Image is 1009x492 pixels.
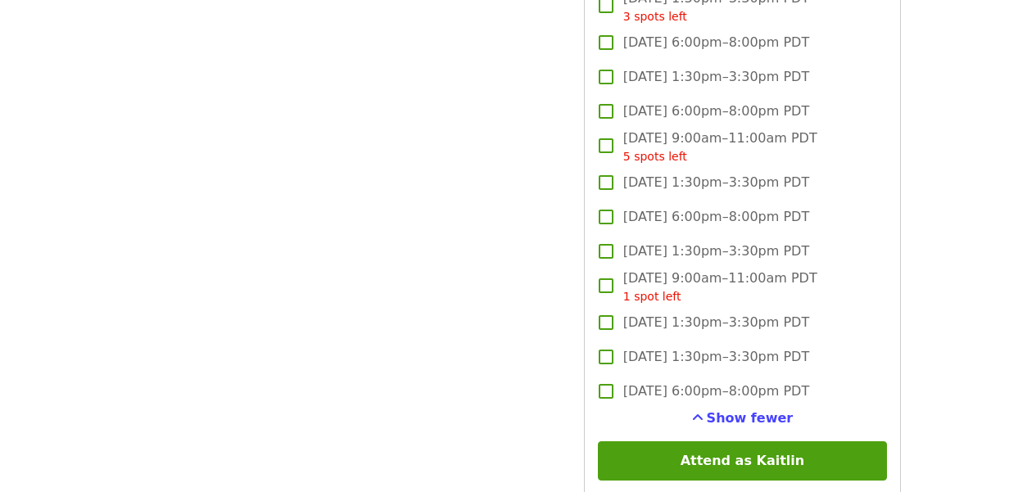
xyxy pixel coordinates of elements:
button: Attend as Kaitlin [598,441,887,481]
span: [DATE] 1:30pm–3:30pm PDT [623,313,809,332]
span: [DATE] 6:00pm–8:00pm PDT [623,207,809,227]
span: [DATE] 6:00pm–8:00pm PDT [623,33,809,52]
span: [DATE] 1:30pm–3:30pm PDT [623,173,809,192]
span: Show fewer [707,410,794,426]
span: 1 spot left [623,290,681,303]
span: [DATE] 1:30pm–3:30pm PDT [623,241,809,261]
span: [DATE] 1:30pm–3:30pm PDT [623,67,809,87]
button: See more timeslots [692,408,794,428]
span: [DATE] 9:00am–11:00am PDT [623,129,817,165]
span: [DATE] 9:00am–11:00am PDT [623,269,817,305]
span: [DATE] 6:00pm–8:00pm PDT [623,102,809,121]
span: 5 spots left [623,150,687,163]
span: [DATE] 1:30pm–3:30pm PDT [623,347,809,367]
span: 3 spots left [623,10,687,23]
span: [DATE] 6:00pm–8:00pm PDT [623,381,809,401]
